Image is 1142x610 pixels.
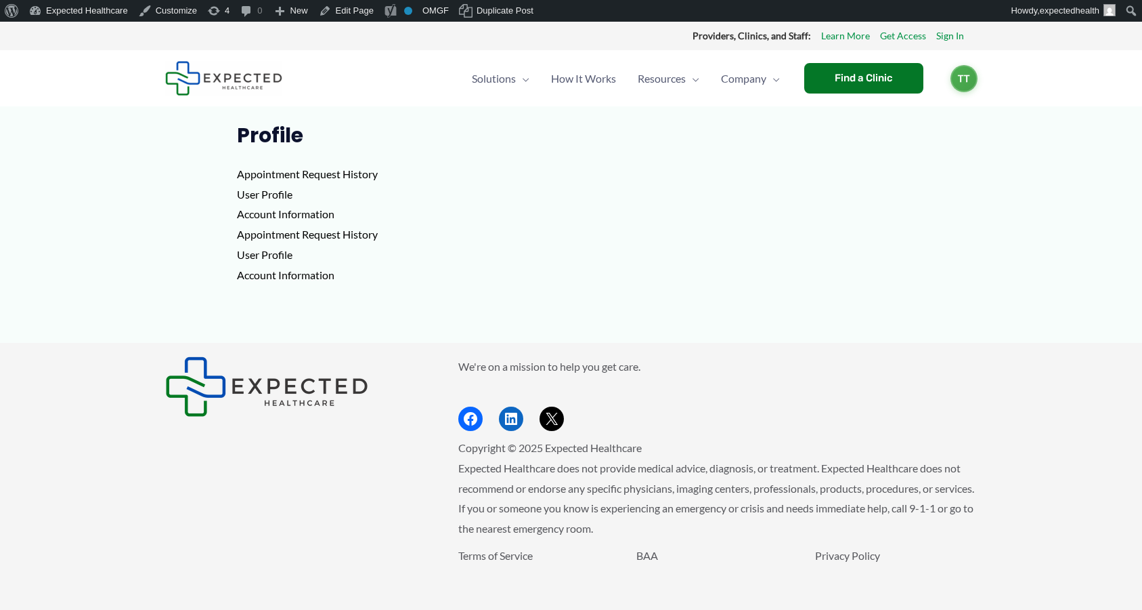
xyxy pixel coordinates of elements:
a: Sign In [936,27,964,45]
a: How It Works [540,55,627,102]
span: Menu Toggle [766,55,780,102]
span: Expected Healthcare does not provide medical advice, diagnosis, or treatment. Expected Healthcare... [458,462,974,535]
a: Privacy Policy [815,549,880,562]
span: Menu Toggle [516,55,529,102]
aside: Footer Widget 2 [458,357,978,432]
p: Appointment Request History User Profile Account Information Appointment Request History User Pro... [237,164,905,285]
img: Expected Healthcare Logo - side, dark font, small [165,357,368,417]
a: ResourcesMenu Toggle [627,55,710,102]
a: CompanyMenu Toggle [710,55,791,102]
aside: Footer Widget 1 [165,357,424,417]
a: Learn More [821,27,870,45]
span: How It Works [551,55,616,102]
aside: Footer Widget 3 [458,546,978,596]
a: Find a Clinic [804,63,923,94]
nav: Primary Site Navigation [461,55,791,102]
a: TT [950,65,978,92]
img: Expected Healthcare Logo - side, dark font, small [165,61,282,96]
a: Get Access [880,27,926,45]
div: No index [404,7,412,15]
span: Resources [638,55,686,102]
a: Terms of Service [458,549,533,562]
span: Copyright © 2025 Expected Healthcare [458,441,642,454]
span: Menu Toggle [686,55,699,102]
a: BAA [636,549,658,562]
span: Solutions [472,55,516,102]
span: expectedhealth [1040,5,1099,16]
a: SolutionsMenu Toggle [461,55,540,102]
p: We're on a mission to help you get care. [458,357,978,377]
h1: Profile [237,123,905,148]
span: Company [721,55,766,102]
strong: Providers, Clinics, and Staff: [693,30,811,41]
